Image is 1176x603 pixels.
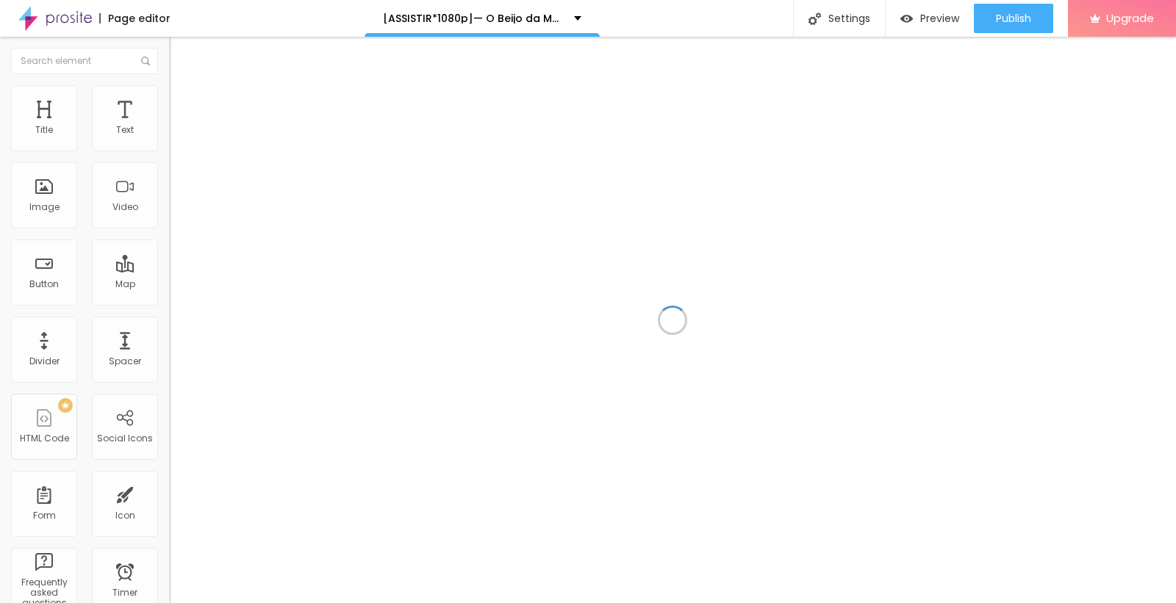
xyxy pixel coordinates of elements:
[20,433,69,444] div: HTML Code
[886,4,974,33] button: Preview
[900,12,913,25] img: view-1.svg
[116,125,134,135] div: Text
[29,202,60,212] div: Image
[35,125,53,135] div: Title
[1106,12,1154,24] span: Upgrade
[112,588,137,598] div: Timer
[99,13,171,24] div: Page editor
[112,202,138,212] div: Video
[109,356,141,367] div: Spacer
[996,12,1031,24] span: Publish
[29,356,60,367] div: Divider
[115,279,135,289] div: Map
[383,13,563,24] p: [ASSISTIR*1080p]— O Beijo da Mulher Aranha FilmeOnline Dublado Grátis Em Português
[808,12,821,25] img: Icone
[29,279,59,289] div: Button
[11,48,158,74] input: Search element
[115,510,135,521] div: Icon
[33,510,56,521] div: Form
[141,57,150,65] img: Icone
[974,4,1053,33] button: Publish
[97,433,153,444] div: Social Icons
[920,12,959,24] span: Preview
